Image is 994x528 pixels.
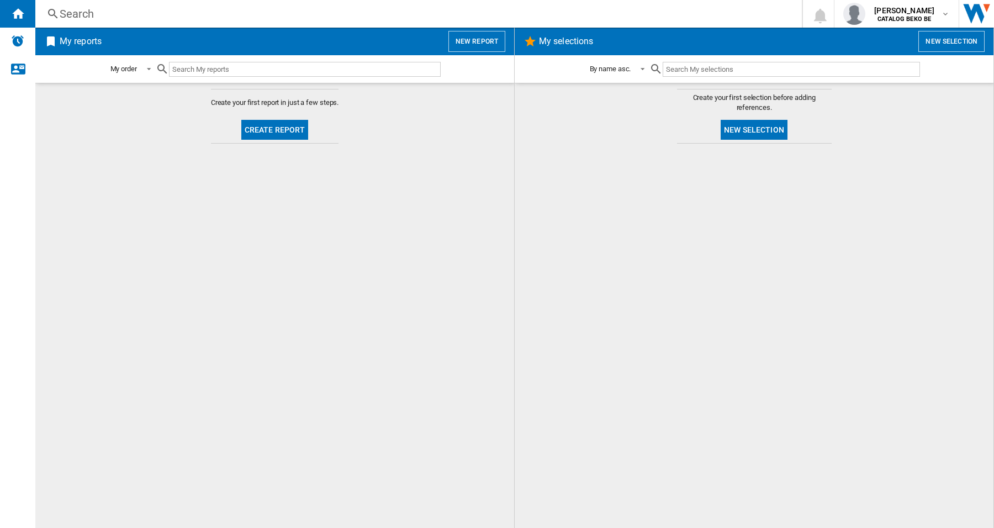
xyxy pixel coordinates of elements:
[169,62,441,77] input: Search My reports
[110,65,137,73] div: My order
[877,15,931,23] b: CATALOG BEKO BE
[211,98,339,108] span: Create your first report in just a few steps.
[874,5,934,16] span: [PERSON_NAME]
[57,31,104,52] h2: My reports
[677,93,832,113] span: Create your first selection before adding references.
[721,120,787,140] button: New selection
[918,31,985,52] button: New selection
[590,65,631,73] div: By name asc.
[448,31,505,52] button: New report
[11,34,24,47] img: alerts-logo.svg
[60,6,773,22] div: Search
[663,62,919,77] input: Search My selections
[843,3,865,25] img: profile.jpg
[537,31,595,52] h2: My selections
[241,120,309,140] button: Create report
